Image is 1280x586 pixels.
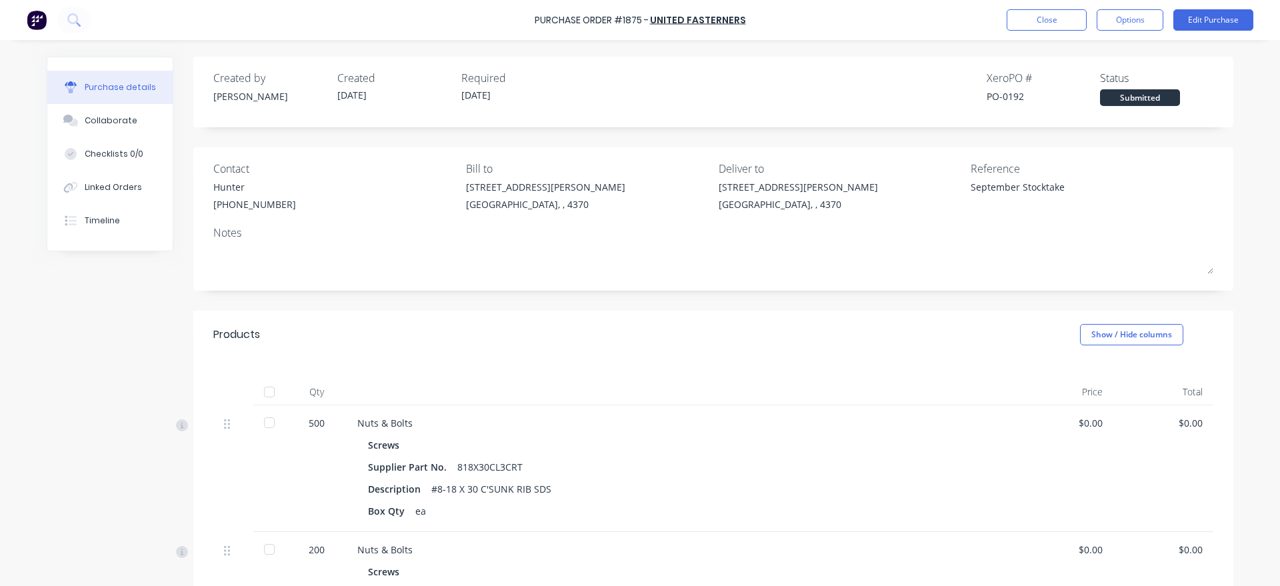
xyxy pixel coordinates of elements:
[337,70,451,86] div: Created
[47,104,173,137] button: Collaborate
[987,89,1100,103] div: PO-0192
[85,215,120,227] div: Timeline
[27,10,47,30] img: Factory
[213,70,327,86] div: Created by
[466,180,625,194] div: [STREET_ADDRESS][PERSON_NAME]
[213,197,296,211] div: [PHONE_NUMBER]
[85,181,142,193] div: Linked Orders
[368,457,457,477] div: Supplier Part No.
[415,501,426,521] div: ea
[1100,89,1180,106] div: Submitted
[1124,543,1203,557] div: $0.00
[368,435,405,455] div: Screws
[47,71,173,104] button: Purchase details
[431,479,551,499] div: #8-18 X 30 C'SUNK RIB SDS
[213,89,327,103] div: [PERSON_NAME]
[357,416,1003,430] div: Nuts & Bolts
[1100,70,1213,86] div: Status
[47,137,173,171] button: Checklists 0/0
[213,225,1213,241] div: Notes
[47,171,173,204] button: Linked Orders
[287,379,347,405] div: Qty
[1024,543,1103,557] div: $0.00
[987,70,1100,86] div: Xero PO #
[213,161,456,177] div: Contact
[47,204,173,237] button: Timeline
[535,13,649,27] div: Purchase Order #1875 -
[297,416,336,430] div: 500
[1113,379,1213,405] div: Total
[971,161,1213,177] div: Reference
[650,13,746,27] a: United Fasterners
[971,180,1137,210] textarea: September Stocktake
[85,148,143,160] div: Checklists 0/0
[1124,416,1203,430] div: $0.00
[719,180,878,194] div: [STREET_ADDRESS][PERSON_NAME]
[719,197,878,211] div: [GEOGRAPHIC_DATA], , 4370
[466,197,625,211] div: [GEOGRAPHIC_DATA], , 4370
[1097,9,1163,31] button: Options
[368,479,431,499] div: Description
[368,562,405,581] div: Screws
[85,115,137,127] div: Collaborate
[1013,379,1113,405] div: Price
[1173,9,1253,31] button: Edit Purchase
[368,501,415,521] div: Box Qty
[466,161,709,177] div: Bill to
[1024,416,1103,430] div: $0.00
[1080,324,1183,345] button: Show / Hide columns
[297,543,336,557] div: 200
[357,543,1003,557] div: Nuts & Bolts
[457,457,523,477] div: 818X30CL3CRT
[1007,9,1087,31] button: Close
[213,327,260,343] div: Products
[461,70,575,86] div: Required
[85,81,156,93] div: Purchase details
[719,161,961,177] div: Deliver to
[213,180,296,194] div: Hunter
